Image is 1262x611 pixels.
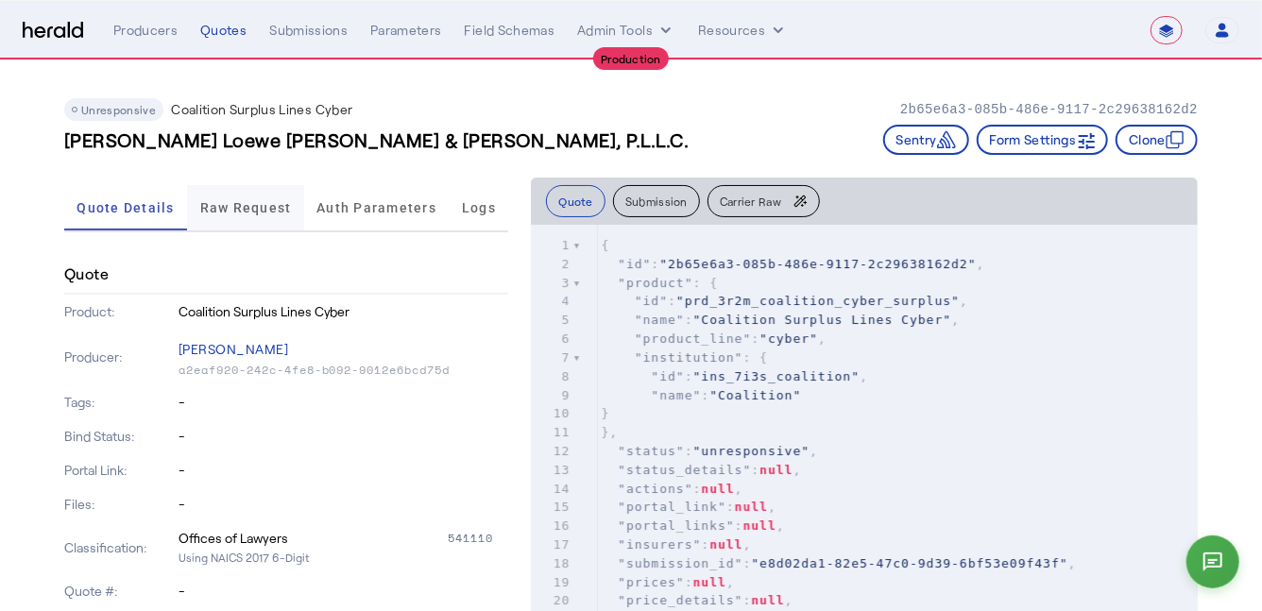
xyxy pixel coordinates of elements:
p: Quote #: [64,582,175,601]
span: : , [601,294,967,308]
div: Parameters [370,21,442,40]
p: a2eaf920-242c-4fe8-b092-9012e6bcd75d [179,363,509,378]
span: Unresponsive [81,103,156,116]
span: "id" [635,294,668,308]
span: null [693,575,726,589]
span: "insurers" [618,537,701,552]
p: Producer: [64,348,175,366]
span: null [701,482,734,496]
span: "name" [651,388,701,402]
span: : { [601,276,718,290]
span: "Coalition Surplus Lines Cyber" [693,313,952,327]
span: : , [601,482,742,496]
div: 12 [531,442,572,461]
p: - [179,461,509,480]
button: Submission [613,185,700,217]
div: 6 [531,330,572,348]
span: "id" [651,369,684,383]
span: "actions" [618,482,692,496]
h3: [PERSON_NAME] Loewe [PERSON_NAME] & [PERSON_NAME], P.L.L.C. [64,127,690,153]
button: Quote [546,185,605,217]
span: Carrier Raw [720,195,781,207]
span: "e8d02da1-82e5-47c0-9d39-6bf53e09f43f" [751,556,1067,570]
span: "ins_7i3s_coalition" [693,369,861,383]
p: Portal Link: [64,461,175,480]
span: : , [601,331,826,346]
div: 9 [531,386,572,405]
span: "price_details" [618,593,742,607]
span: : , [601,593,793,607]
span: Quote Details [77,201,174,214]
span: "product" [618,276,692,290]
p: Using NAICS 2017 6-Digit [179,548,509,567]
p: - [179,582,509,601]
span: "id" [618,257,651,271]
span: : { [601,350,768,365]
span: { [601,238,609,252]
p: [PERSON_NAME] [179,336,509,363]
p: - [179,427,509,446]
span: : , [601,444,818,458]
p: Files: [64,495,175,514]
p: Coalition Surplus Lines Cyber [171,100,352,119]
span: "Coalition" [709,388,801,402]
span: "name" [635,313,685,327]
span: "portal_links" [618,518,735,533]
h4: Quote [64,263,109,285]
div: Production [593,47,669,70]
span: "unresponsive" [693,444,810,458]
div: 541110 [448,529,508,548]
span: null [759,463,793,477]
button: Sentry [883,125,969,155]
img: Herald Logo [23,22,83,40]
span: "prd_3r2m_coalition_cyber_surplus" [676,294,960,308]
div: 7 [531,348,572,367]
span: : , [601,257,984,271]
span: : , [601,500,776,514]
button: internal dropdown menu [577,21,675,40]
div: 1 [531,236,572,255]
p: Bind Status: [64,427,175,446]
span: Logs [462,201,496,214]
span: : , [601,518,784,533]
p: Product: [64,302,175,321]
span: "2b65e6a3-085b-486e-9117-2c29638162d2" [659,257,976,271]
div: 2 [531,255,572,274]
div: 16 [531,517,572,535]
div: Offices of Lawyers [179,529,288,548]
span: Raw Request [200,201,292,214]
div: Producers [113,21,178,40]
div: Field Schemas [465,21,555,40]
div: 17 [531,535,572,554]
button: Clone [1116,125,1198,155]
button: Carrier Raw [708,185,820,217]
span: : , [601,463,801,477]
p: Tags: [64,393,175,412]
div: 13 [531,461,572,480]
span: : , [601,556,1076,570]
span: : , [601,369,868,383]
p: Classification: [64,538,175,557]
span: "portal_link" [618,500,726,514]
div: 8 [531,367,572,386]
div: 10 [531,404,572,423]
span: "prices" [618,575,685,589]
div: 4 [531,292,572,311]
span: "status" [618,444,685,458]
span: }, [601,425,618,439]
span: null [709,537,742,552]
span: "status_details" [618,463,751,477]
div: 20 [531,591,572,610]
div: Submissions [269,21,348,40]
div: 18 [531,554,572,573]
span: "submission_id" [618,556,742,570]
span: : , [601,537,751,552]
span: : [601,388,801,402]
div: 15 [531,498,572,517]
span: "cyber" [759,331,818,346]
div: 19 [531,573,572,592]
div: 3 [531,274,572,293]
span: null [735,500,768,514]
span: } [601,406,609,420]
div: 5 [531,311,572,330]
